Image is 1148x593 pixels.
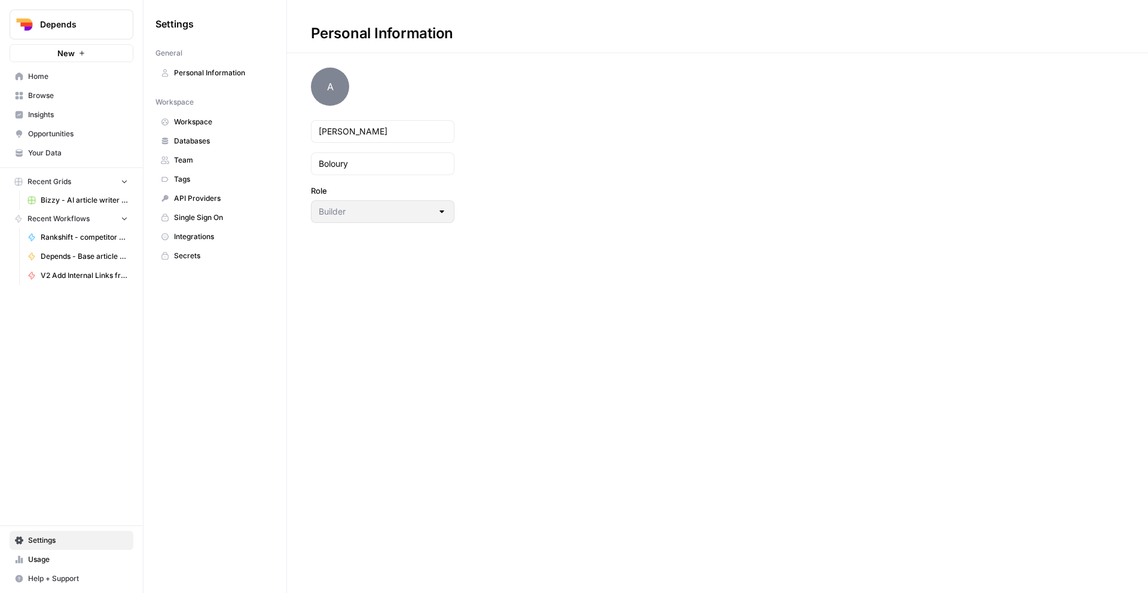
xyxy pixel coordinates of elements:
[41,232,128,243] span: Rankshift - competitor pages
[10,44,133,62] button: New
[22,247,133,266] a: Depends - Base article writer
[22,266,133,285] a: V2 Add Internal Links from Knowledge Base - Fork
[41,195,128,206] span: Bizzy - AI article writer (from scratch)
[28,535,128,546] span: Settings
[174,136,269,146] span: Databases
[174,212,269,223] span: Single Sign On
[10,569,133,588] button: Help + Support
[174,68,269,78] span: Personal Information
[155,132,274,151] a: Databases
[155,17,194,31] span: Settings
[10,550,133,569] a: Usage
[287,24,477,43] div: Personal Information
[28,90,128,101] span: Browse
[28,176,71,187] span: Recent Grids
[155,151,274,170] a: Team
[10,124,133,143] a: Opportunities
[10,143,133,163] a: Your Data
[155,97,194,108] span: Workspace
[174,193,269,204] span: API Providers
[28,109,128,120] span: Insights
[41,270,128,281] span: V2 Add Internal Links from Knowledge Base - Fork
[155,112,274,132] a: Workspace
[155,208,274,227] a: Single Sign On
[28,148,128,158] span: Your Data
[10,173,133,191] button: Recent Grids
[311,68,349,106] span: A
[40,19,112,30] span: Depends
[28,129,128,139] span: Opportunities
[10,531,133,550] a: Settings
[155,170,274,189] a: Tags
[155,246,274,265] a: Secrets
[174,155,269,166] span: Team
[10,210,133,228] button: Recent Workflows
[10,86,133,105] a: Browse
[57,47,75,59] span: New
[28,71,128,82] span: Home
[28,213,90,224] span: Recent Workflows
[155,63,274,82] a: Personal Information
[174,231,269,242] span: Integrations
[28,554,128,565] span: Usage
[28,573,128,584] span: Help + Support
[41,251,128,262] span: Depends - Base article writer
[174,250,269,261] span: Secrets
[174,117,269,127] span: Workspace
[22,191,133,210] a: Bizzy - AI article writer (from scratch)
[14,14,35,35] img: Depends Logo
[10,105,133,124] a: Insights
[155,48,182,59] span: General
[10,10,133,39] button: Workspace: Depends
[155,227,274,246] a: Integrations
[10,67,133,86] a: Home
[174,174,269,185] span: Tags
[22,228,133,247] a: Rankshift - competitor pages
[155,189,274,208] a: API Providers
[311,185,454,197] label: Role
